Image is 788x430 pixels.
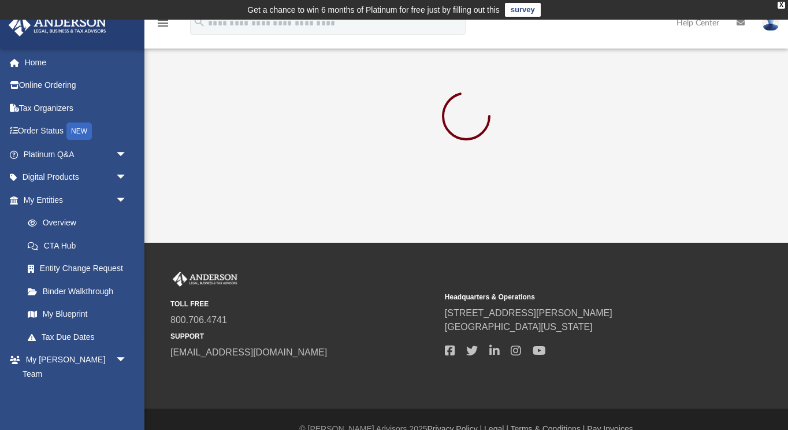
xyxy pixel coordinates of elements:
a: Platinum Q&Aarrow_drop_down [8,143,144,166]
div: NEW [66,123,92,140]
i: menu [156,16,170,30]
i: search [193,16,206,28]
img: Anderson Advisors Platinum Portal [5,14,110,36]
a: survey [505,3,541,17]
a: Home [8,51,144,74]
img: User Pic [762,14,779,31]
a: Digital Productsarrow_drop_down [8,166,144,189]
a: Binder Walkthrough [16,280,144,303]
a: Overview [16,212,144,235]
a: My Blueprint [16,303,139,326]
a: Online Ordering [8,74,144,97]
a: Tax Organizers [8,97,144,120]
a: My [PERSON_NAME] Teamarrow_drop_down [8,349,139,385]
a: Entity Change Request [16,257,144,280]
a: Tax Due Dates [16,325,144,349]
a: 800.706.4741 [170,315,227,325]
a: [STREET_ADDRESS][PERSON_NAME] [445,308,612,318]
span: arrow_drop_down [116,166,139,190]
a: [EMAIL_ADDRESS][DOMAIN_NAME] [170,347,327,357]
span: arrow_drop_down [116,349,139,372]
a: [GEOGRAPHIC_DATA][US_STATE] [445,322,593,332]
img: Anderson Advisors Platinum Portal [170,272,240,287]
a: My Entitiesarrow_drop_down [8,188,144,212]
a: Order StatusNEW [8,120,144,143]
div: close [778,2,785,9]
a: menu [156,22,170,30]
a: CTA Hub [16,234,144,257]
span: arrow_drop_down [116,143,139,166]
small: TOLL FREE [170,299,437,309]
small: SUPPORT [170,331,437,342]
small: Headquarters & Operations [445,292,711,302]
span: arrow_drop_down [116,188,139,212]
div: Get a chance to win 6 months of Platinum for free just by filling out this [247,3,500,17]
